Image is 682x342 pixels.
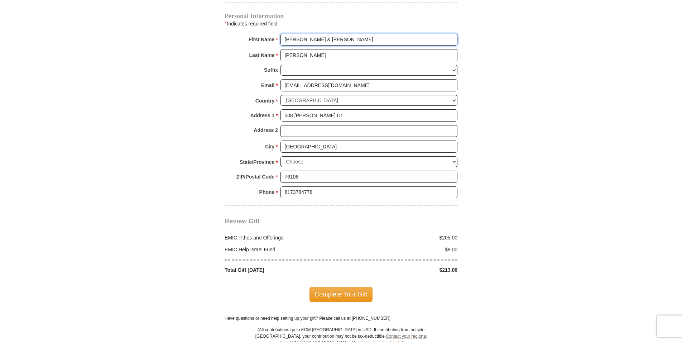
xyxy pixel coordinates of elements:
strong: Email [261,80,274,90]
div: Total Gift [DATE] [221,266,341,274]
strong: First Name [249,34,274,44]
strong: State/Province [240,157,274,167]
div: Indicates required field [225,19,457,28]
div: EMIC Tithes and Offerings [221,234,341,242]
strong: Last Name [249,50,275,60]
span: Complete Your Gift [309,287,373,302]
strong: Suffix [264,65,278,75]
strong: City [265,142,274,152]
div: $213.00 [341,266,461,274]
h4: Personal Information [225,13,457,19]
span: Review Gift [225,218,260,225]
strong: Address 2 [254,125,278,135]
div: $205.00 [341,234,461,242]
strong: ZIP/Postal Code [236,172,275,182]
div: $8.00 [341,246,461,253]
p: Have questions or need help setting up your gift? Please call us at [PHONE_NUMBER]. [225,315,457,322]
strong: Phone [259,187,275,197]
strong: Country [255,96,275,106]
div: EMIC Help Israel Fund [221,246,341,253]
strong: Address 1 [250,110,275,120]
